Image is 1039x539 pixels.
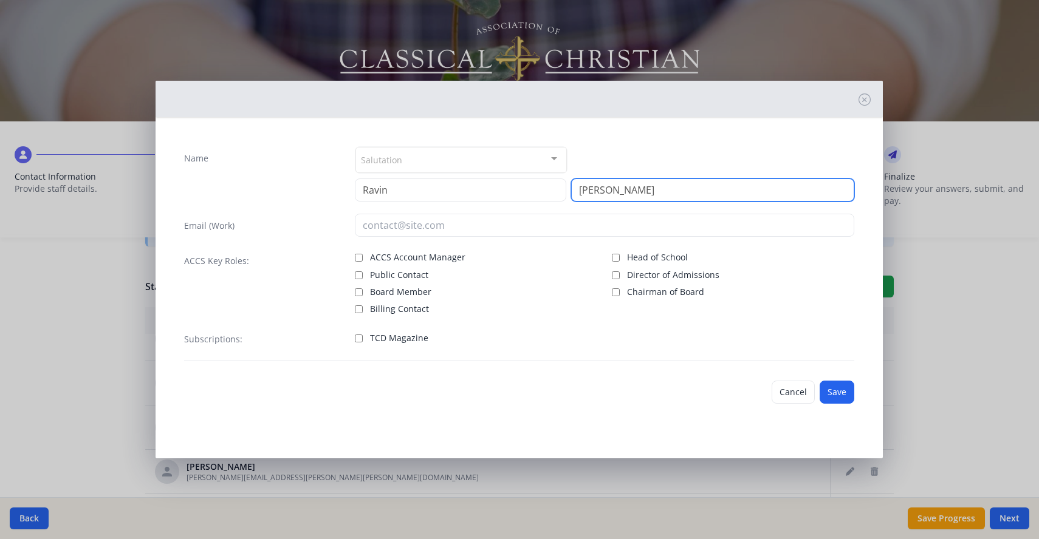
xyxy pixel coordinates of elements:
[612,271,620,279] input: Director of Admissions
[370,251,465,263] span: ACCS Account Manager
[370,332,428,344] span: TCD Magazine
[184,255,249,267] label: ACCS Key Roles:
[355,271,363,279] input: Public Contact
[370,269,428,281] span: Public Contact
[355,254,363,262] input: ACCS Account Manager
[184,152,208,164] label: Name
[627,251,688,263] span: Head of School
[355,214,854,237] input: contact@site.com
[772,381,815,404] button: Cancel
[355,334,363,342] input: TCD Magazine
[627,269,719,281] span: Director of Admissions
[355,178,566,202] input: First Name
[184,333,242,345] label: Subscriptions:
[571,178,854,202] input: Last Name
[184,220,235,232] label: Email (Work)
[820,381,854,404] button: Save
[361,152,402,166] span: Salutation
[612,288,620,296] input: Chairman of Board
[627,286,704,298] span: Chairman of Board
[355,305,363,313] input: Billing Contact
[612,254,620,262] input: Head of School
[355,288,363,296] input: Board Member
[370,286,431,298] span: Board Member
[370,303,429,315] span: Billing Contact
